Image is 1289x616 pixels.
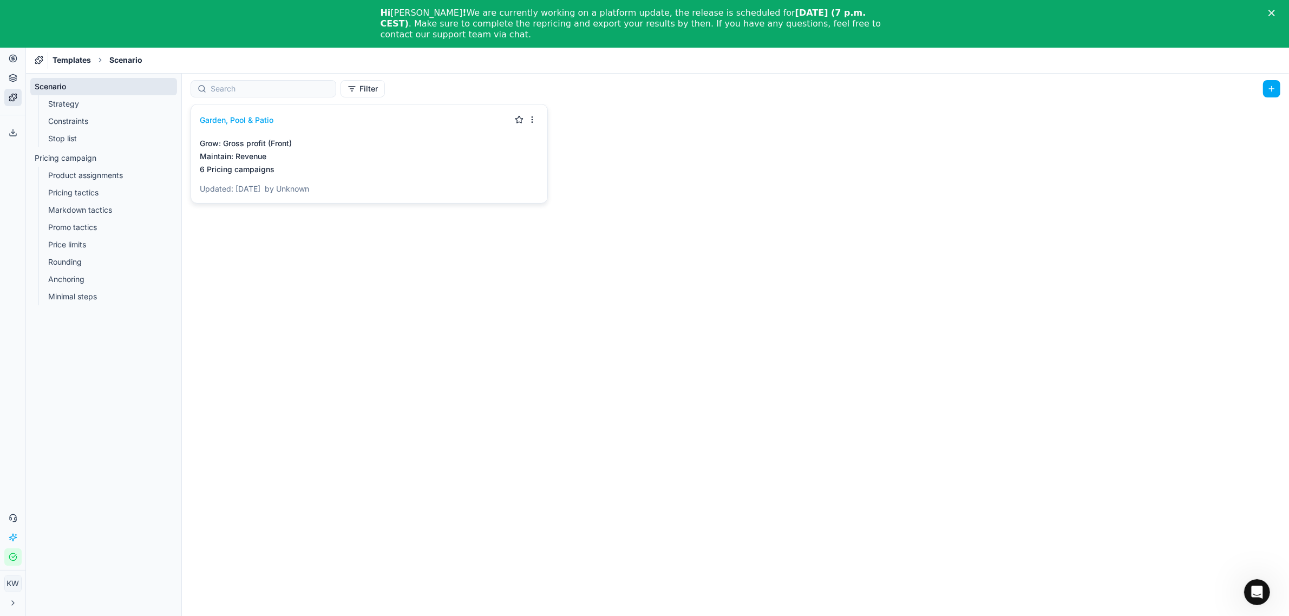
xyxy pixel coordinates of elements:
[462,8,466,18] b: !
[53,55,142,65] nav: breadcrumb
[44,220,164,235] a: Promo tactics
[381,8,391,18] b: Hi
[4,575,22,592] button: KW
[200,151,539,162] span: Maintain : Revenue
[1244,579,1270,605] iframe: Intercom live chat
[44,185,164,200] a: Pricing tactics
[44,254,164,270] a: Rounding
[1268,10,1279,16] div: Close
[211,83,329,94] input: Search
[200,164,539,175] span: 6 Pricing campaigns
[30,149,177,167] a: Pricing campaign
[5,575,21,592] span: KW
[44,96,164,112] a: Strategy
[44,272,164,287] a: Anchoring
[44,114,164,129] a: Constraints
[200,115,273,126] a: Garden, Pool & Patio
[44,168,164,183] a: Product assignments
[265,184,274,194] span: by
[53,55,91,65] span: Templates
[341,80,385,97] button: Filter
[44,131,164,146] a: Stop list
[44,202,164,218] a: Markdown tactics
[109,55,142,65] span: Scenario
[44,237,164,252] a: Price limits
[381,8,892,40] div: [PERSON_NAME] We are currently working on a platform update, the release is scheduled for . Make ...
[30,78,177,95] a: Scenario
[265,184,309,194] div: Unknown
[200,184,260,194] span: Updated: [DATE]
[200,138,539,149] span: Grow : Gross profit (Front)
[381,8,866,29] b: [DATE] (7 p.m. CEST)
[44,289,164,304] a: Minimal steps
